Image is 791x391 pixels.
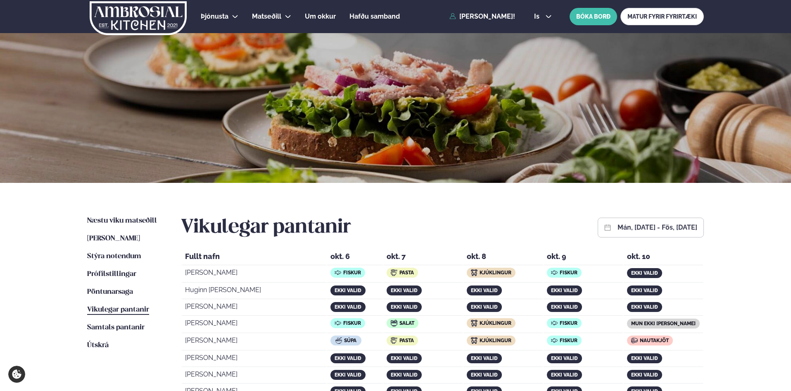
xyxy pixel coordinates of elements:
span: Kjúklingur [480,320,511,326]
th: okt. 6 [327,250,382,265]
span: ekki valið [335,304,361,310]
span: ekki valið [471,288,498,293]
td: [PERSON_NAME] [182,300,326,316]
span: Pöntunarsaga [87,288,133,295]
span: Þjónusta [201,12,228,20]
a: Um okkur [305,12,336,22]
span: Prófílstillingar [87,271,136,278]
span: Kjúklingur [480,270,511,276]
span: ekki valið [551,372,578,378]
span: ekki valið [391,288,418,293]
td: [PERSON_NAME] [182,317,326,333]
img: icon img [551,269,558,276]
img: icon img [471,320,477,326]
span: ekki valið [335,372,361,378]
img: icon img [551,337,558,344]
span: Kjúklingur [480,338,511,343]
a: Útskrá [87,341,109,350]
td: Huginn [PERSON_NAME] [182,283,326,299]
span: Fiskur [560,270,577,276]
span: ekki valið [631,288,658,293]
button: is [527,13,558,20]
span: ekki valið [631,355,658,361]
span: Útskrá [87,342,109,349]
a: Pöntunarsaga [87,287,133,297]
a: Þjónusta [201,12,228,22]
span: Matseðill [252,12,281,20]
span: is [534,13,542,20]
span: ekki valið [391,355,418,361]
span: ekki valið [335,355,361,361]
a: Cookie settings [8,366,25,383]
span: ekki valið [631,372,658,378]
img: icon img [471,337,477,344]
span: ekki valið [471,304,498,310]
th: okt. 7 [383,250,463,265]
span: [PERSON_NAME] [87,235,140,242]
span: ekki valið [631,270,658,276]
span: Um okkur [305,12,336,20]
img: icon img [391,269,397,276]
a: MATUR FYRIR FYRIRTÆKI [620,8,704,25]
td: [PERSON_NAME] [182,334,326,350]
a: [PERSON_NAME] [87,234,140,244]
a: Stýra notendum [87,252,141,261]
a: Hafðu samband [349,12,400,22]
th: Fullt nafn [182,250,326,265]
span: ekki valið [391,372,418,378]
h2: Vikulegar pantanir [181,216,351,239]
a: Næstu viku matseðill [87,216,157,226]
span: Hafðu samband [349,12,400,20]
img: icon img [335,337,342,344]
th: okt. 9 [544,250,623,265]
span: Vikulegar pantanir [87,306,149,313]
span: Fiskur [560,320,577,326]
img: icon img [631,337,638,344]
span: Súpa [344,338,356,343]
img: icon img [471,269,477,276]
span: Pasta [399,270,414,276]
span: Fiskur [343,320,361,326]
span: ekki valið [471,355,498,361]
button: BÓKA BORÐ [570,8,617,25]
td: [PERSON_NAME] [182,266,326,283]
button: mán, [DATE] - fös, [DATE] [618,224,697,231]
a: Prófílstillingar [87,269,136,279]
th: okt. 10 [624,250,703,265]
a: Samtals pantanir [87,323,145,333]
span: mun ekki [PERSON_NAME] [631,321,696,326]
span: ekki valið [631,304,658,310]
span: Pasta [399,338,414,343]
span: Nautakjöt [640,338,669,343]
span: Fiskur [560,338,577,343]
img: icon img [391,320,397,326]
img: logo [89,1,188,35]
td: [PERSON_NAME] [182,368,326,384]
span: Samtals pantanir [87,324,145,331]
span: ekki valið [551,355,578,361]
img: icon img [391,337,397,344]
img: icon img [335,320,341,326]
span: ekki valið [391,304,418,310]
span: ekki valið [551,288,578,293]
a: Vikulegar pantanir [87,305,149,315]
th: okt. 8 [463,250,543,265]
a: Matseðill [252,12,281,22]
span: Salat [399,320,414,326]
span: ekki valið [335,288,361,293]
span: ekki valið [551,304,578,310]
span: Stýra notendum [87,253,141,260]
span: ekki valið [471,372,498,378]
td: [PERSON_NAME] [182,351,326,367]
span: Fiskur [343,270,361,276]
span: Næstu viku matseðill [87,217,157,224]
img: icon img [551,320,558,326]
a: [PERSON_NAME]! [449,13,515,20]
img: icon img [335,269,341,276]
